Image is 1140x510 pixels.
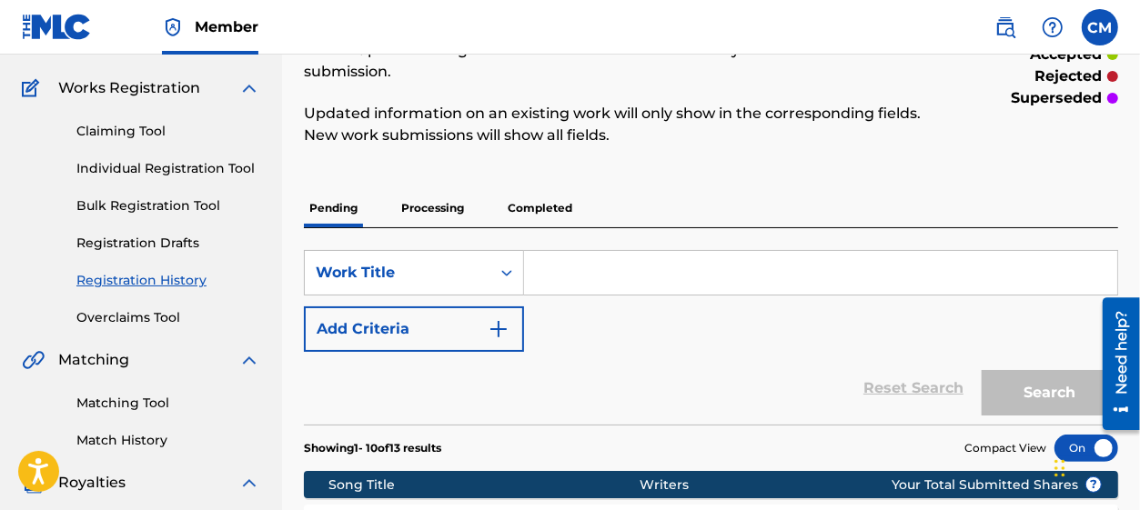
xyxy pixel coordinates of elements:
[76,122,260,141] a: Claiming Tool
[162,16,184,38] img: Top Rightsholder
[1042,16,1064,38] img: help
[1049,423,1140,510] iframe: Chat Widget
[304,306,524,352] button: Add Criteria
[892,475,1102,495] span: Your Total Submitted Shares
[76,431,260,450] a: Match History
[316,262,479,284] div: Work Title
[304,250,1118,425] form: Search Form
[76,159,260,178] a: Individual Registration Tool
[76,271,260,290] a: Registration History
[238,77,260,99] img: expand
[238,349,260,371] img: expand
[76,234,260,253] a: Registration Drafts
[304,103,931,146] p: Updated information on an existing work will only show in the corresponding fields. New work subm...
[76,394,260,413] a: Matching Tool
[964,440,1046,456] span: Compact View
[994,16,1016,38] img: search
[58,77,200,99] span: Works Registration
[22,77,45,99] img: Works Registration
[987,9,1024,45] a: Public Search
[76,308,260,327] a: Overclaims Tool
[1011,87,1102,109] p: superseded
[58,472,126,494] span: Royalties
[304,440,441,456] p: Showing 1 - 10 of 13 results
[22,349,45,371] img: Matching
[1089,290,1140,436] iframe: Resource Center
[238,472,260,494] img: expand
[58,349,129,371] span: Matching
[195,16,258,37] span: Member
[22,34,116,55] a: CatalogCatalog
[76,196,260,215] a: Bulk Registration Tool
[396,189,469,227] p: Processing
[1030,44,1102,65] p: accepted
[328,475,640,495] div: Song Title
[1034,9,1071,45] div: Help
[502,189,578,227] p: Completed
[1034,65,1102,87] p: rejected
[488,318,509,340] img: 9d2ae6d4665cec9f34b9.svg
[1054,441,1065,495] div: Drag
[1082,9,1118,45] div: User Menu
[22,14,92,40] img: MLC Logo
[304,189,363,227] p: Pending
[640,475,949,495] div: Writers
